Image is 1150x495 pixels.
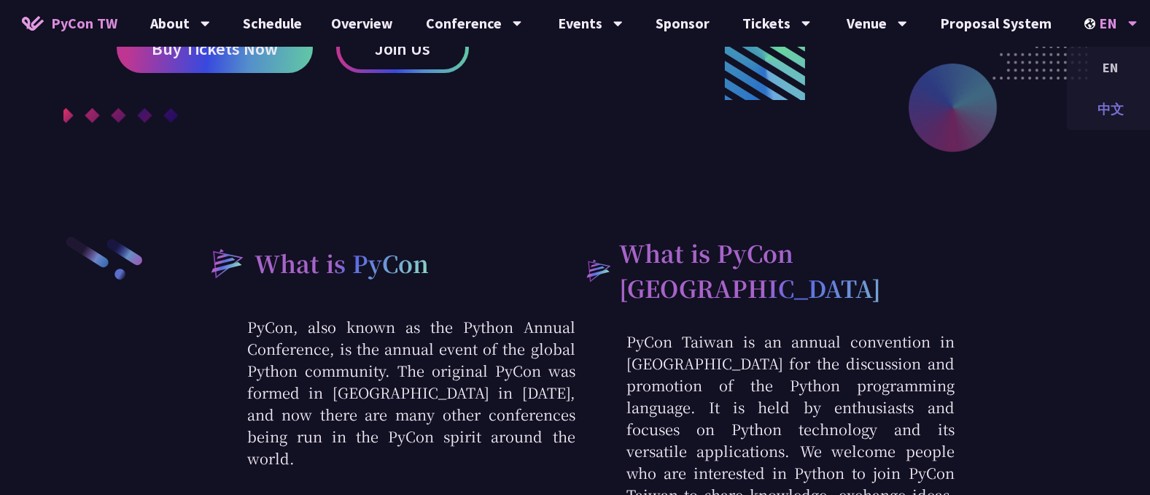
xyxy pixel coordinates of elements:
span: Buy Tickets Now [152,39,278,58]
a: PyCon TW [7,5,132,42]
p: PyCon, also known as the Python Annual Conference, is the annual event of the global Python commu... [196,316,575,469]
a: Buy Tickets Now [117,23,313,73]
h2: What is PyCon [255,245,429,280]
img: Home icon of PyCon TW 2025 [22,16,44,31]
span: Join Us [375,39,430,58]
a: Join Us [336,23,469,73]
h2: What is PyCon [GEOGRAPHIC_DATA] [619,235,954,305]
img: heading-bullet [196,235,255,291]
span: PyCon TW [51,12,117,34]
img: Locale Icon [1084,18,1099,29]
img: heading-bullet [575,249,620,291]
